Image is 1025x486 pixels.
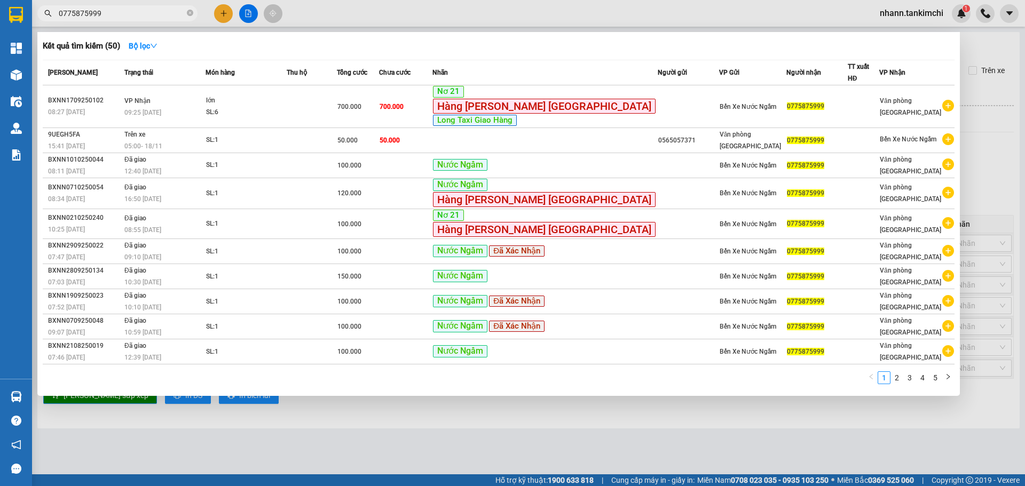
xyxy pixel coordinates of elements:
span: 07:46 [DATE] [48,354,85,361]
span: 08:27 [DATE] [48,108,85,116]
span: 0775875999 [787,137,824,144]
img: logo-vxr [9,7,23,23]
span: Bến Xe Nước Ngầm [880,136,936,143]
a: 3 [904,372,916,384]
a: 2 [891,372,903,384]
span: plus-circle [942,217,954,229]
span: Bến Xe Nước Ngầm [720,348,776,355]
span: down [150,42,157,50]
span: Người nhận [786,69,821,76]
span: Bến Xe Nước Ngầm [720,298,776,305]
span: Bến Xe Nước Ngầm [720,323,776,330]
span: 09:25 [DATE] [124,109,161,116]
span: 100.000 [337,348,361,355]
span: Văn phòng [GEOGRAPHIC_DATA] [880,317,941,336]
div: BXNN2909250022 [48,240,121,251]
span: Bến Xe Nước Ngầm [720,103,776,110]
div: SL: 1 [206,296,286,308]
span: plus-circle [942,345,954,357]
span: 50.000 [337,137,358,144]
span: Trên xe [124,131,145,138]
span: Chưa cước [379,69,411,76]
span: Đã giao [124,242,146,249]
span: 100.000 [337,298,361,305]
span: Văn phòng [GEOGRAPHIC_DATA] [880,267,941,286]
span: plus-circle [942,100,954,111]
span: 08:34 [DATE] [48,195,85,203]
div: SL: 1 [206,321,286,333]
span: Long Taxi Giao Hàng [433,115,517,126]
li: 5 [929,371,942,384]
span: Hàng [PERSON_NAME] [GEOGRAPHIC_DATA] [433,222,656,237]
span: Nước Ngầm [433,345,487,357]
span: 120.000 [337,189,361,197]
span: 10:10 [DATE] [124,304,161,311]
a: 1 [878,372,890,384]
span: Văn phòng [GEOGRAPHIC_DATA] [720,131,781,150]
span: Văn phòng [GEOGRAPHIC_DATA] [880,214,941,234]
span: Văn phòng [GEOGRAPHIC_DATA] [880,242,941,261]
span: notification [11,440,21,450]
a: 4 [917,372,928,384]
span: plus-circle [942,320,954,332]
span: Văn phòng [GEOGRAPHIC_DATA] [880,342,941,361]
span: 07:52 [DATE] [48,304,85,311]
span: Nước Ngầm [433,245,487,257]
li: Previous Page [865,371,878,384]
span: Bến Xe Nước Ngầm [720,273,776,280]
li: 3 [903,371,916,384]
span: 08:11 [DATE] [48,168,85,175]
span: Hàng [PERSON_NAME] [GEOGRAPHIC_DATA] [433,192,656,207]
span: Món hàng [206,69,235,76]
div: SL: 1 [206,160,286,171]
span: VP Nhận [879,69,905,76]
span: Đã giao [124,184,146,191]
div: BXNN2809250134 [48,265,121,276]
span: plus-circle [942,187,954,198]
span: left [868,373,874,380]
span: Nước Ngầm [433,179,487,191]
div: BXNN1909250023 [48,290,121,301]
span: message [11,464,21,474]
span: 10:30 [DATE] [124,278,161,286]
span: plus-circle [942,295,954,307]
span: Đã Xác Nhận [489,296,545,307]
span: 16:50 [DATE] [124,195,161,203]
span: 09:10 [DATE] [124,253,161,261]
button: Bộ lọcdown [120,37,166,54]
span: Nơ 21 [433,86,464,98]
span: 05:00 - 18/11 [124,142,162,150]
img: warehouse-icon [11,69,22,81]
span: VP Nhận [124,97,151,105]
span: Trạng thái [124,69,153,76]
img: warehouse-icon [11,391,22,402]
span: 50.000 [380,137,400,144]
span: Văn phòng [GEOGRAPHIC_DATA] [880,97,941,116]
span: Văn phòng [GEOGRAPHIC_DATA] [880,156,941,175]
a: 5 [929,372,941,384]
span: 07:47 [DATE] [48,253,85,261]
span: 10:25 [DATE] [48,226,85,233]
span: plus-circle [942,270,954,282]
span: 15:41 [DATE] [48,142,85,150]
span: 10:59 [DATE] [124,329,161,336]
span: 100.000 [337,248,361,255]
span: Bến Xe Nước Ngầm [720,162,776,169]
span: [PERSON_NAME] [48,69,98,76]
div: SL: 6 [206,107,286,118]
span: Đã giao [124,156,146,163]
span: 0775875999 [787,162,824,169]
span: Hàng [PERSON_NAME] [GEOGRAPHIC_DATA] [433,99,656,114]
span: Người gửi [658,69,687,76]
strong: Bộ lọc [129,42,157,50]
span: question-circle [11,416,21,426]
span: Tổng cước [337,69,367,76]
div: BXNN1010250044 [48,154,121,165]
li: Next Page [942,371,955,384]
span: 0775875999 [787,273,824,280]
span: close-circle [187,9,193,19]
span: VP Gửi [719,69,739,76]
div: lớn [206,95,286,107]
div: SL: 1 [206,218,286,230]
